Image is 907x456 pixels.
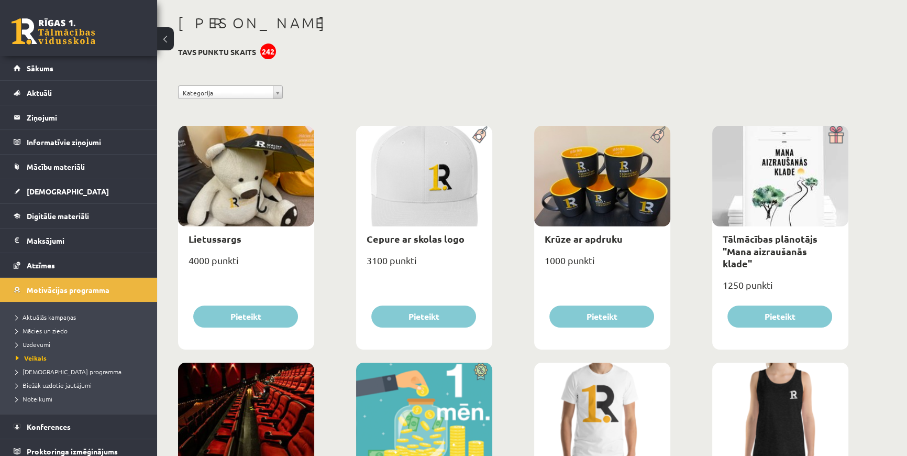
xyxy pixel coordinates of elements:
[16,354,47,362] span: Veikals
[27,162,85,171] span: Mācību materiāli
[16,312,147,322] a: Aktuālās kampaņas
[16,326,147,335] a: Mācies un ziedo
[27,211,89,221] span: Digitālie materiāli
[367,233,464,245] a: Cepure ar skolas logo
[16,353,147,363] a: Veikals
[178,85,283,99] a: Kategorija
[14,155,144,179] a: Mācību materiāli
[14,81,144,105] a: Aktuāli
[16,381,92,389] span: Biežāk uzdotie jautājumi
[27,260,55,270] span: Atzīmes
[27,447,118,456] span: Proktoringa izmēģinājums
[545,233,623,245] a: Krūze ar apdruku
[356,252,492,278] div: 3100 punkti
[727,306,832,328] button: Pieteikt
[371,306,476,328] button: Pieteikt
[27,105,144,129] legend: Ziņojumi
[27,130,144,154] legend: Informatīvie ziņojumi
[712,276,848,302] div: 1250 punkti
[16,313,76,321] span: Aktuālās kampaņas
[178,252,314,278] div: 4000 punkti
[16,327,68,335] span: Mācies un ziedo
[27,63,53,73] span: Sākums
[469,363,492,381] img: Atlaide
[27,187,109,196] span: [DEMOGRAPHIC_DATA]
[14,229,144,253] a: Maksājumi
[14,204,144,228] a: Digitālie materiāli
[14,253,144,277] a: Atzīmes
[16,367,121,376] span: [DEMOGRAPHIC_DATA] programma
[27,88,52,97] span: Aktuāli
[16,381,147,390] a: Biežāk uzdotie jautājumi
[14,179,144,203] a: [DEMOGRAPHIC_DATA]
[193,306,298,328] button: Pieteikt
[27,422,71,431] span: Konferences
[27,229,144,253] legend: Maksājumi
[189,233,241,245] a: Lietussargs
[549,306,654,328] button: Pieteikt
[825,126,848,144] img: Dāvana ar pārsteigumu
[16,394,147,404] a: Noteikumi
[469,126,492,144] img: Populāra prece
[534,252,670,278] div: 1000 punkti
[178,14,848,32] h1: [PERSON_NAME]
[14,415,144,439] a: Konferences
[16,367,147,376] a: [DEMOGRAPHIC_DATA] programma
[14,56,144,80] a: Sākums
[16,340,147,349] a: Uzdevumi
[647,126,670,144] img: Populāra prece
[12,18,95,45] a: Rīgas 1. Tālmācības vidusskola
[178,48,256,57] h3: Tavs punktu skaits
[260,44,276,59] div: 242
[723,233,817,269] a: Tālmācības plānotājs "Mana aizraušanās klade"
[14,130,144,154] a: Informatīvie ziņojumi
[14,105,144,129] a: Ziņojumi
[27,285,109,295] span: Motivācijas programma
[14,278,144,302] a: Motivācijas programma
[183,86,269,100] span: Kategorija
[16,395,52,403] span: Noteikumi
[16,340,50,349] span: Uzdevumi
